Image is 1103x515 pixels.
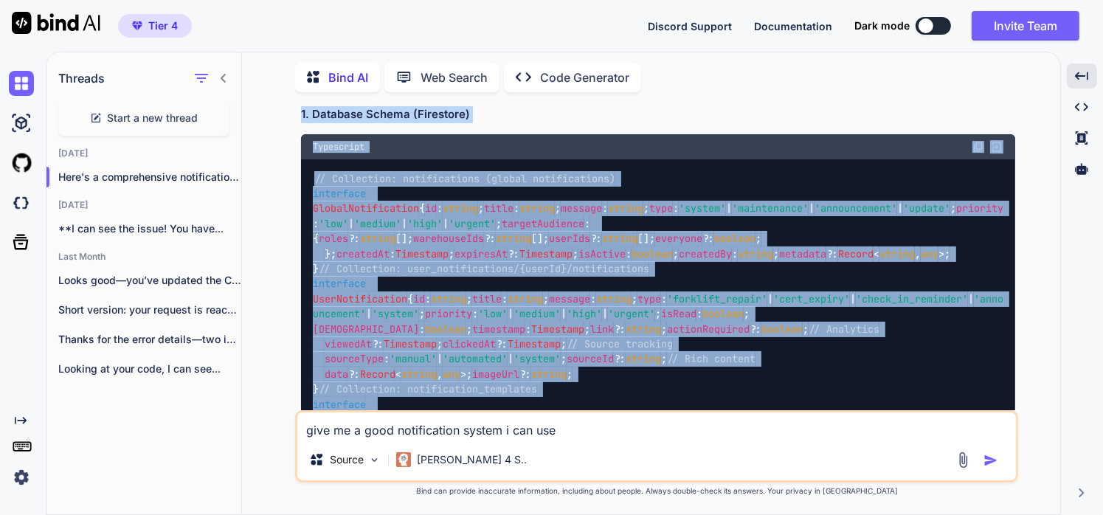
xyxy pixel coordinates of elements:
[313,398,366,411] span: interface
[655,232,702,246] span: everyone
[301,106,1015,123] h2: 1. Database Schema (Firestore)
[567,308,602,321] span: 'high'
[478,308,508,321] span: 'low'
[46,148,241,159] h2: [DATE]
[761,322,803,336] span: boolean
[667,353,755,366] span: // Rich content
[9,151,34,176] img: githubLight
[679,247,732,260] span: createdBy
[313,141,364,153] span: Typescript
[838,247,874,260] span: Record
[425,202,437,215] span: id
[425,308,472,321] span: priority
[578,247,626,260] span: isActive
[319,383,537,396] span: // Collection: notification_templates
[738,247,773,260] span: string
[354,217,401,230] span: 'medium'
[679,202,726,215] span: 'system'
[519,202,555,215] span: string
[626,353,661,366] span: string
[313,292,407,305] span: UserNotification
[425,322,466,336] span: boolean
[443,337,496,350] span: clickedAt
[443,353,508,366] span: 'automated'
[955,452,972,469] img: attachment
[514,353,561,366] span: 'system'
[58,362,241,376] p: Looking at your code, I can see...
[596,292,632,305] span: string
[702,308,744,321] span: boolean
[9,71,34,96] img: chat
[649,202,673,215] span: type
[360,232,395,246] span: string
[148,18,178,33] span: Tier 4
[390,353,437,366] span: 'manual'
[46,199,241,211] h2: [DATE]
[531,367,567,381] span: string
[472,367,519,381] span: imageUrl
[531,322,584,336] span: Timestamp
[590,322,614,336] span: link
[626,322,661,336] span: string
[540,69,629,86] p: Code Generator
[903,202,950,215] span: 'update'
[9,190,34,215] img: darkCloudIdeIcon
[815,202,897,215] span: 'announcement'
[336,247,390,260] span: createdAt
[58,332,241,347] p: Thanks for the error details—two issues are...
[413,292,425,305] span: id
[637,292,661,305] span: type
[360,367,395,381] span: Record
[401,367,437,381] span: string
[132,21,142,30] img: premium
[714,232,755,246] span: boolean
[567,353,614,366] span: sourceId
[328,69,368,86] p: Bind AI
[508,337,561,350] span: Timestamp
[921,247,938,260] span: any
[9,111,34,136] img: ai-studio
[313,292,1003,320] span: 'announcement'
[667,322,750,336] span: actionRequired
[602,232,637,246] span: string
[472,292,502,305] span: title
[407,217,443,230] span: 'high'
[421,69,488,86] p: Web Search
[472,322,525,336] span: timestamp
[608,308,655,321] span: 'urgent'
[46,251,241,263] h2: Last Month
[856,292,968,305] span: 'check_in_reminder'
[431,292,466,305] span: string
[417,452,527,467] p: [PERSON_NAME] 4 S..
[325,367,348,381] span: data
[9,465,34,490] img: settings
[108,111,198,125] span: Start a new thread
[854,18,910,33] span: Dark mode
[549,232,590,246] span: userIds
[58,221,241,236] p: **I can see the issue! You have...
[295,485,1018,497] p: Bind can provide inaccurate information, including about people. Always double-check its answers....
[313,322,419,336] span: [DEMOGRAPHIC_DATA]
[519,247,573,260] span: Timestamp
[454,247,508,260] span: expiresAt
[395,247,449,260] span: Timestamp
[648,18,732,34] button: Discord Support
[313,187,366,200] span: interface
[972,11,1079,41] button: Invite Team
[325,337,372,350] span: viewedAt
[449,217,496,230] span: 'urgent'
[608,202,643,215] span: string
[632,247,673,260] span: boolean
[396,452,411,467] img: Claude 4 Sonnet
[484,202,514,215] span: title
[779,247,826,260] span: metadata
[58,170,241,184] p: Here's a comprehensive notification syst...
[809,322,879,336] span: // Analytics
[12,12,100,34] img: Bind AI
[413,232,484,246] span: warehouseIds
[773,292,850,305] span: 'cert_expiry'
[561,202,602,215] span: message
[732,202,809,215] span: 'maintenance'
[972,141,984,153] img: copy
[313,277,366,291] span: interface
